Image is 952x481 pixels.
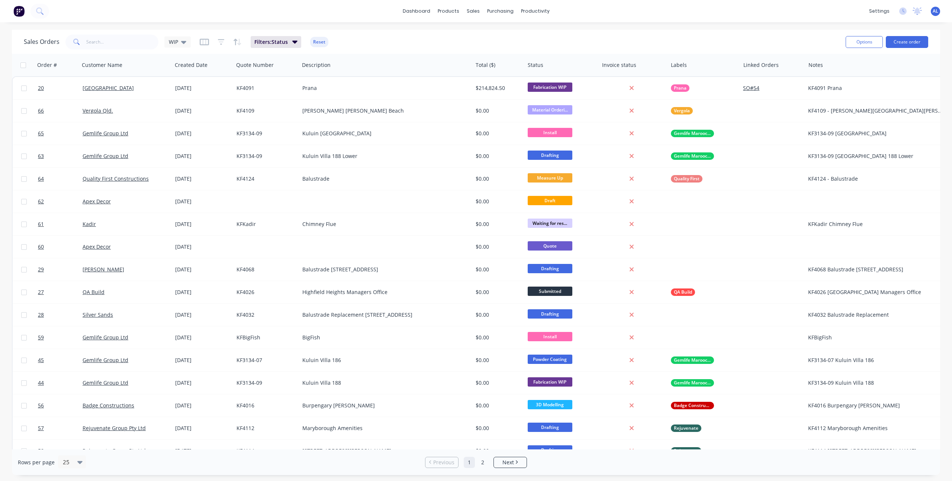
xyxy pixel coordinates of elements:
div: $0.00 [476,107,520,114]
a: Badge Constructions [83,402,134,409]
span: 27 [38,288,44,296]
span: Prana [674,84,686,92]
div: $0.00 [476,220,520,228]
div: KF4091 Prana [808,84,943,92]
div: KF4032 Balustrade Replacement [808,311,943,319]
span: 3D Modelling [528,400,572,409]
a: 62 [38,190,83,213]
div: $0.00 [476,311,520,319]
div: [DATE] [175,243,231,251]
a: QA Build [83,288,104,296]
div: Kuluin Villa 188 Lower [302,152,461,160]
div: $0.00 [476,424,520,432]
div: Kuluin Villa 188 [302,379,461,387]
a: Gemlife Group Ltd [83,130,128,137]
span: Quality First [674,175,699,183]
div: $0.00 [476,130,520,137]
button: Filters:Status [251,36,301,48]
span: Gemlife Maroochy Quays [674,152,711,160]
div: Invoice status [602,61,636,69]
div: KF3134-07 [237,356,293,364]
span: Vergola [674,107,690,114]
a: Quality First Constructions [83,175,149,182]
button: Options [846,36,883,48]
a: Gemlife Group Ltd [83,152,128,159]
span: Rejuvenate [674,424,698,432]
a: 45 [38,349,83,371]
div: Status [528,61,543,69]
a: Apex Decor [83,243,111,250]
div: productivity [517,6,553,17]
a: Previous page [425,459,458,466]
a: 66 [38,100,83,122]
span: Gemlife Maroochy Quays [674,356,711,364]
div: KF3134-09 [GEOGRAPHIC_DATA] [808,130,943,137]
button: Rejuvenate [671,447,701,455]
span: 57 [38,424,44,432]
div: KF3134-09 [237,379,293,387]
div: KF4016 [237,402,293,409]
div: $0.00 [476,243,520,251]
div: $0.00 [476,288,520,296]
div: KF4032 [237,311,293,319]
div: Notes [808,61,823,69]
div: KFKadir [237,220,293,228]
div: [DATE] [175,107,231,114]
div: $0.00 [476,175,520,183]
button: Create order [886,36,928,48]
button: Prana [671,84,689,92]
img: Factory [13,6,25,17]
a: [GEOGRAPHIC_DATA] [83,84,134,91]
div: $0.00 [476,379,520,387]
div: [DATE] [175,402,231,409]
a: Page 2 [477,457,488,468]
a: 44 [38,372,83,394]
span: 58 [38,447,44,455]
div: KF4026 [GEOGRAPHIC_DATA] Managers Office [808,288,943,296]
div: [DATE] [175,334,231,341]
div: [DATE] [175,356,231,364]
div: Chimney Flue [302,220,461,228]
div: Kuluin Villa 186 [302,356,461,364]
span: 63 [38,152,44,160]
div: KF4068 Balustrade [STREET_ADDRESS] [808,266,943,273]
div: [DATE] [175,424,231,432]
div: [DATE] [175,84,231,92]
div: $0.00 [476,198,520,205]
a: Apex Decor [83,198,111,205]
div: KF4016 Burpengary [PERSON_NAME] [808,402,943,409]
div: KF4109 [237,107,293,114]
a: Silver Sands [83,311,113,318]
div: [DATE] [175,175,231,183]
div: [DATE] [175,266,231,273]
a: 61 [38,213,83,235]
div: Labels [671,61,687,69]
div: $0.00 [476,402,520,409]
span: 62 [38,198,44,205]
div: KFBigFish [237,334,293,341]
div: KF3134-07 Kuluin Villa 186 [808,356,943,364]
span: 45 [38,356,44,364]
button: Vergola [671,107,693,114]
div: sales [463,6,483,17]
a: 63 [38,145,83,167]
a: dashboard [399,6,434,17]
div: Total ($) [476,61,495,69]
span: Submitted [528,287,572,296]
span: 61 [38,220,44,228]
ul: Pagination [422,457,530,468]
button: Gemlife Maroochy Quays [671,356,714,364]
div: [DATE] [175,130,231,137]
span: Quote [528,241,572,251]
div: $0.00 [476,152,520,160]
span: 56 [38,402,44,409]
span: Powder Coating [528,355,572,364]
div: Balustrade [302,175,461,183]
button: Badge Constructions [671,402,714,409]
div: Prana [302,84,461,92]
span: Filters: Status [254,38,288,46]
span: Drafting [528,264,572,273]
div: KF4112 [237,424,293,432]
div: KF3134-09 [237,130,293,137]
a: 27 [38,281,83,303]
